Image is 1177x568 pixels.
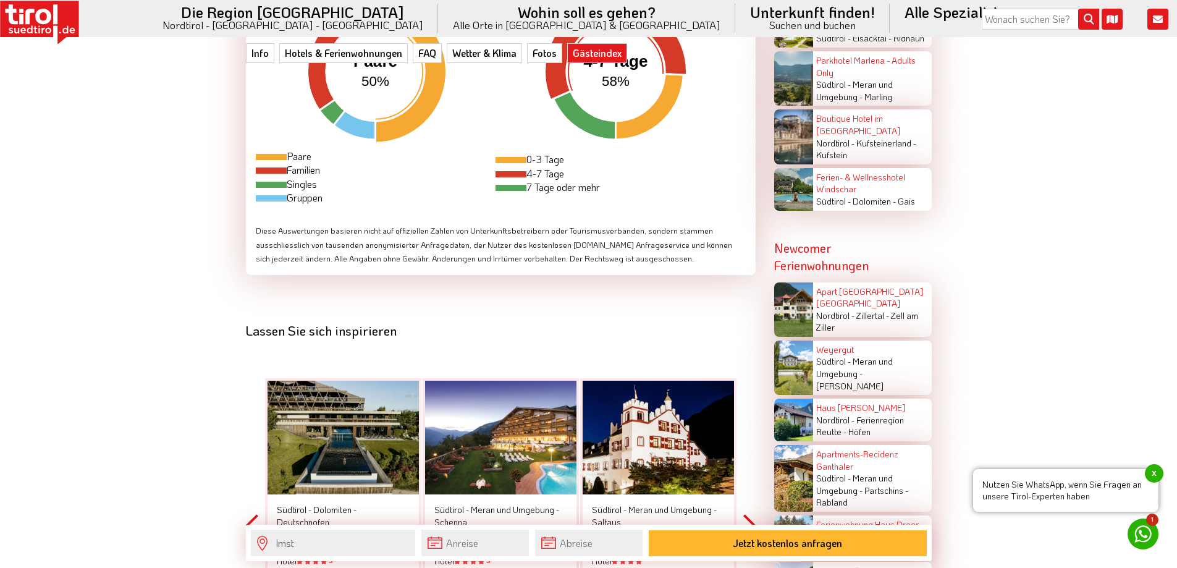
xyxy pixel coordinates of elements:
[816,402,905,413] a: Haus [PERSON_NAME]
[750,20,875,30] small: Suchen und buchen
[898,195,915,207] span: Gais
[592,504,626,515] span: Südtirol -
[816,171,905,195] a: Ferien- & Wellnesshotel Windschar
[856,137,916,149] span: Kufsteinerland -
[816,195,851,207] span: Südtirol -
[816,137,854,149] span: Nordtirol -
[816,310,918,334] span: Zell am Ziller
[434,516,467,528] span: Schenna
[447,43,522,63] a: Wetter & Klima
[816,344,854,355] a: Weyergut
[973,469,1158,512] span: Nutzen Sie WhatsApp, wenn Sie Fragen an unsere Tirol-Experten haben
[816,485,908,509] span: Partschins - Rabland
[774,240,869,273] strong: Newcomer Ferienwohnungen
[277,504,311,515] span: Südtirol -
[256,150,496,205] div: Paare Familien Singles Gruppen
[246,43,274,63] a: Info
[421,530,529,556] input: Anreise
[628,504,717,515] span: Meran und Umgebung -
[1145,464,1163,483] span: x
[453,20,720,30] small: Alle Orte in [GEOGRAPHIC_DATA] & [GEOGRAPHIC_DATA]
[856,310,889,321] span: Zillertal -
[816,472,851,484] span: Südtirol -
[816,78,851,90] span: Südtirol -
[277,516,329,528] span: Deutschnofen
[1147,9,1168,30] i: Kontakt
[816,149,847,161] span: Kufstein
[256,226,732,263] small: Diese Auswertungen basieren nicht auf offiziellen Zahlen von Unterkunftsbetreibern oder Tourismus...
[535,530,643,556] input: Abreise
[496,153,736,194] div: 0-3 Tage 4-7 Tage 7 Tage oder mehr
[246,323,756,337] div: Lassen Sie sich inspirieren
[1128,519,1158,549] a: 1 Nutzen Sie WhatsApp, wenn Sie Fragen an unsere Tirol-Experten habenx
[527,43,562,63] a: Fotos
[816,414,904,438] span: Ferienregion Reutte -
[816,448,898,472] a: Apartments-Recidenz Ganthaler
[848,426,871,438] span: Höfen
[816,355,893,379] span: Meran und Umgebung -
[251,530,415,556] input: Wo soll's hingehen?
[434,504,469,515] span: Südtirol -
[162,20,423,30] small: Nordtirol - [GEOGRAPHIC_DATA] - [GEOGRAPHIC_DATA]
[602,74,630,89] tspan: 58%
[816,472,893,496] span: Meran und Umgebung -
[816,310,854,321] span: Nordtirol -
[816,380,884,392] span: [PERSON_NAME]
[816,286,923,310] a: Apart [GEOGRAPHIC_DATA] [GEOGRAPHIC_DATA]
[864,91,892,103] span: Marling
[1102,9,1123,30] i: Karte öffnen
[313,504,356,515] span: Dolomiten -
[413,43,442,63] a: FAQ
[592,516,621,528] span: Saltaus
[816,112,900,137] a: Boutique Hotel im [GEOGRAPHIC_DATA]
[583,52,648,70] tspan: 4-7 Tage
[816,519,919,530] a: Ferienwohnung Haus Dreer
[361,74,389,89] tspan: 50%
[982,9,1099,30] input: Wonach suchen Sie?
[816,414,854,426] span: Nordtirol -
[471,504,559,515] span: Meran und Umgebung -
[816,78,893,103] span: Meran und Umgebung -
[853,195,896,207] span: Dolomiten -
[353,52,397,70] tspan: Paare
[816,355,851,367] span: Südtirol -
[567,43,627,63] a: Gästeindex
[816,54,916,78] a: Parkhotel Marlena - Adults Only
[279,43,408,63] a: Hotels & Ferienwohnungen
[649,530,927,556] button: Jetzt kostenlos anfragen
[1146,514,1158,526] span: 1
